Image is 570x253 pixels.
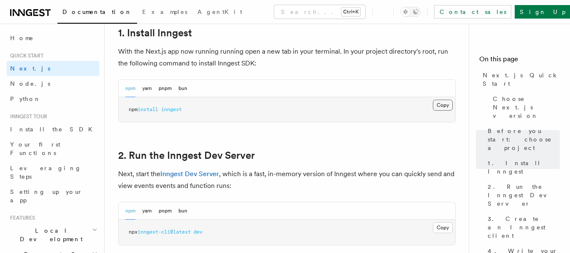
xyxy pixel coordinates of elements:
[118,46,456,69] p: With the Next.js app now running running open a new tab in your terminal. In your project directo...
[197,8,242,15] span: AgentKit
[178,80,187,97] button: bun
[7,161,99,184] a: Leveraging Steps
[159,202,172,220] button: pnpm
[142,8,187,15] span: Examples
[57,3,137,24] a: Documentation
[142,80,152,97] button: yarn
[489,91,560,123] a: Choose Next.js version
[10,65,50,72] span: Next.js
[118,27,192,39] a: 1. Install Inngest
[7,137,99,161] a: Your first Functions
[488,215,560,240] span: 3. Create an Inngest client
[7,61,99,76] a: Next.js
[7,52,43,59] span: Quick start
[479,68,560,91] a: Next.js Quick Start
[138,229,191,235] span: inngest-cli@latest
[433,100,453,111] button: Copy
[10,188,83,204] span: Setting up your app
[484,211,560,243] a: 3. Create an Inngest client
[7,184,99,208] a: Setting up your app
[138,106,158,112] span: install
[7,30,99,46] a: Home
[10,80,50,87] span: Node.js
[484,179,560,211] a: 2. Run the Inngest Dev Server
[7,91,99,106] a: Python
[433,222,453,233] button: Copy
[488,159,560,176] span: 1. Install Inngest
[7,215,35,221] span: Features
[142,202,152,220] button: yarn
[488,182,560,208] span: 2. Run the Inngest Dev Server
[160,170,219,178] a: Inngest Dev Server
[7,223,99,247] button: Local Development
[10,95,41,102] span: Python
[484,123,560,155] a: Before you start: choose a project
[118,150,255,161] a: 2. Run the Inngest Dev Server
[274,5,365,19] button: Search...Ctrl+K
[159,80,172,97] button: pnpm
[137,3,192,23] a: Examples
[479,54,560,68] h4: On this page
[62,8,132,15] span: Documentation
[484,155,560,179] a: 1. Install Inngest
[10,165,81,180] span: Leveraging Steps
[7,76,99,91] a: Node.js
[493,95,560,120] span: Choose Next.js version
[161,106,182,112] span: inngest
[7,122,99,137] a: Install the SDK
[125,202,135,220] button: npm
[118,168,456,192] p: Next, start the , which is a fast, in-memory version of Inngest where you can quickly send and vi...
[10,34,34,42] span: Home
[178,202,187,220] button: bun
[10,126,97,133] span: Install the SDK
[10,141,60,156] span: Your first Functions
[488,127,560,152] span: Before you start: choose a project
[192,3,247,23] a: AgentKit
[483,71,560,88] span: Next.js Quick Start
[7,226,92,243] span: Local Development
[434,5,511,19] a: Contact sales
[129,229,138,235] span: npx
[125,80,135,97] button: npm
[194,229,203,235] span: dev
[7,113,47,120] span: Inngest tour
[129,106,138,112] span: npm
[341,8,360,16] kbd: Ctrl+K
[400,7,421,17] button: Toggle dark mode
